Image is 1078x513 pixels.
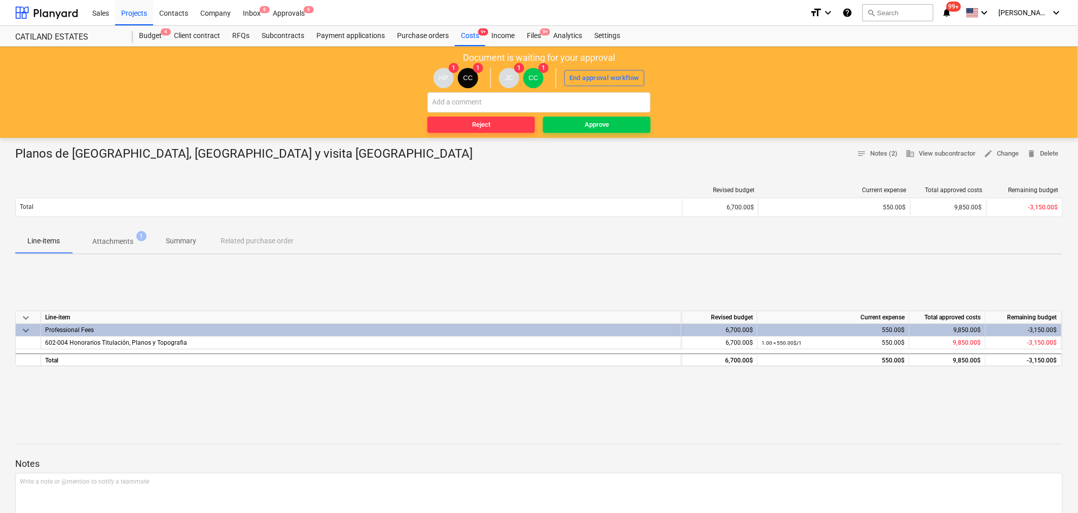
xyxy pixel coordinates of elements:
[505,74,513,82] span: JC
[1023,146,1063,162] button: Delete
[521,26,547,46] div: Files
[1051,7,1063,19] i: keyboard_arrow_down
[1027,464,1078,513] iframe: Chat Widget
[863,4,933,21] button: Search
[942,7,952,19] i: notifications
[910,199,986,215] div: 9,850.00$
[439,74,449,82] span: HP
[45,339,187,346] span: 602-004 Honorarios Titulación, Planos y Topografia
[910,353,986,366] div: 9,850.00$
[166,236,196,246] p: Summary
[681,311,758,324] div: Revised budget
[569,72,639,84] div: End approval workflow
[41,311,681,324] div: Line-item
[226,26,256,46] a: RFQs
[979,7,991,19] i: keyboard_arrow_down
[681,324,758,337] div: 6,700.00$
[762,337,905,349] div: 550.00$
[902,146,980,162] button: View subcontractor
[20,324,32,337] span: keyboard_arrow_down
[41,353,681,366] div: Total
[161,28,171,35] span: 4
[478,28,488,35] span: 9+
[585,119,609,131] div: Approve
[485,26,521,46] a: Income
[986,324,1062,337] div: -3,150.00$
[687,187,754,194] div: Revised budget
[763,204,906,211] div: 550.00$
[310,26,391,46] a: Payment applications
[986,311,1062,324] div: Remaining budget
[455,26,485,46] div: Costs
[822,7,834,19] i: keyboard_arrow_down
[810,7,822,19] i: format_size
[391,26,455,46] a: Purchase orders
[256,26,310,46] a: Subcontracts
[472,119,490,131] div: Reject
[45,324,677,336] div: Professional Fees
[136,231,147,241] span: 1
[763,187,907,194] div: Current expense
[947,2,961,12] span: 99+
[915,187,983,194] div: Total approved costs
[681,337,758,349] div: 6,700.00$
[999,9,1050,17] span: [PERSON_NAME] [GEOGRAPHIC_DATA]
[27,236,60,246] p: Line-items
[20,312,32,324] span: keyboard_arrow_down
[867,9,875,17] span: search
[304,6,314,13] span: 6
[984,149,993,158] span: edit
[762,324,905,337] div: 550.00$
[15,146,481,162] div: Planos de [GEOGRAPHIC_DATA], [GEOGRAPHIC_DATA] y visita [GEOGRAPHIC_DATA]
[463,74,473,82] span: CC
[682,199,758,215] div: 6,700.00$
[853,146,902,162] button: Notes (2)
[434,68,454,88] div: Hercilia Palma
[857,148,898,160] span: Notes (2)
[540,28,550,35] span: 9+
[449,63,459,73] span: 1
[1027,148,1059,160] span: Delete
[681,353,758,366] div: 6,700.00$
[133,26,168,46] a: Budget4
[1028,204,1058,211] span: -3,150.00$
[857,149,867,158] span: notes
[1027,339,1057,346] span: -3,150.00$
[762,354,905,367] div: 550.00$
[547,26,588,46] a: Analytics
[499,68,519,88] div: Javier Cattan
[463,52,615,64] p: Document is waiting for your approval
[473,63,483,73] span: 1
[538,63,549,73] span: 1
[521,26,547,46] a: Files9+
[1027,149,1036,158] span: delete
[92,236,133,247] p: Attachments
[168,26,226,46] a: Client contract
[20,203,33,211] p: Total
[588,26,626,46] a: Settings
[842,7,852,19] i: Knowledge base
[15,32,121,43] div: CATILAND ESTATES
[133,26,168,46] div: Budget
[953,339,981,346] span: 9,850.00$
[455,26,485,46] a: Costs9+
[758,311,910,324] div: Current expense
[762,340,802,346] small: 1.00 × 550.00$ / 1
[910,311,986,324] div: Total approved costs
[528,74,538,82] span: CC
[458,68,478,88] div: Carlos Cedeno
[910,324,986,337] div: 9,850.00$
[906,149,915,158] span: business
[427,92,651,113] input: Add a comment
[514,63,524,73] span: 1
[564,70,644,86] button: End approval workflow
[991,187,1059,194] div: Remaining budget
